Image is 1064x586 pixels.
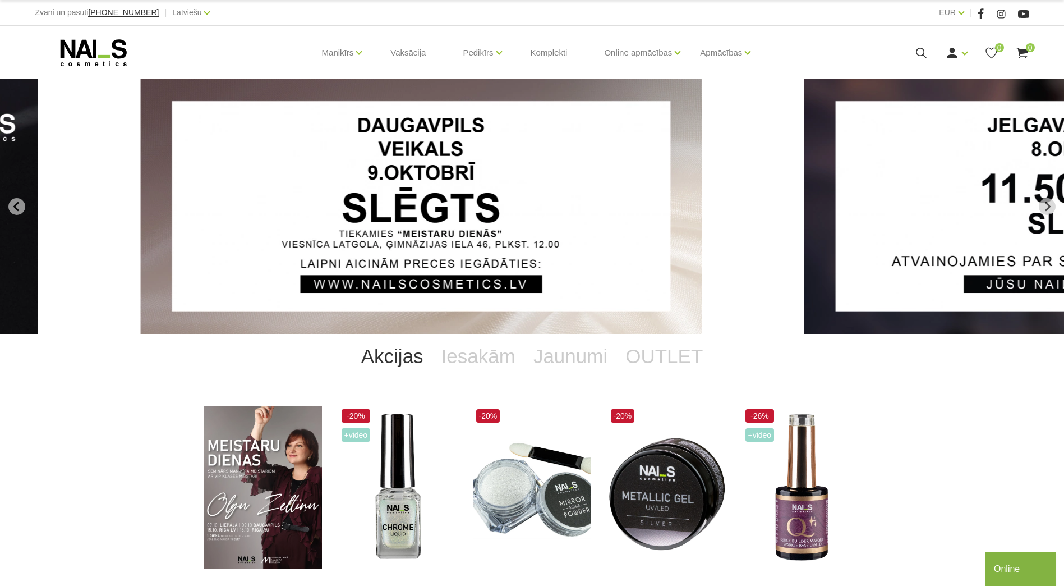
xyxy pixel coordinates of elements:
[995,43,1004,52] span: 0
[352,334,432,379] a: Akcijas
[1026,43,1035,52] span: 0
[745,428,775,442] span: +Video
[524,334,616,379] a: Jaunumi
[608,406,726,569] img: Metallic Gel UV/LED ir intensīvi pigmentets metala dizaina gēls, kas palīdz radīt reljefu zīmējum...
[342,428,371,442] span: +Video
[172,6,201,19] a: Latviešu
[339,406,457,569] img: Dizaina produkts spilgtā spoguļa efekta radīšanai.LIETOŠANA: Pirms lietošanas nepieciešams sakrat...
[164,6,167,20] span: |
[604,30,672,75] a: Online apmācības
[616,334,712,379] a: OUTLET
[1039,198,1056,215] button: Next slide
[8,198,25,215] button: Go to last slide
[473,406,591,569] img: Augstas kvalitātes, metāliskā spoguļefekta dizaina pūderis lieliskam spīdumam. Šobrīd aktuāls spi...
[140,79,779,334] li: 1 of 13
[476,409,500,423] span: -20%
[381,26,435,80] a: Vaksācija
[322,30,354,75] a: Manikīrs
[1015,46,1029,60] a: 0
[35,6,159,20] div: Zvani un pasūti
[984,46,998,60] a: 0
[522,26,577,80] a: Komplekti
[342,409,371,423] span: -20%
[204,406,322,569] img: ✨ Meistaru dienas ar Olgu Zeltiņu 2025 ✨ RUDENS / Seminārs manikīra meistariem Liepāja – 7. okt.,...
[939,6,956,19] a: EUR
[88,8,159,17] a: [PHONE_NUMBER]
[432,334,524,379] a: Iesakām
[463,30,493,75] a: Pedikīrs
[611,409,635,423] span: -20%
[745,409,775,423] span: -26%
[700,30,742,75] a: Apmācības
[985,550,1058,586] iframe: chat widget
[743,406,860,569] img: Maskējoša, viegli mirdzoša bāze/gels. Unikāls produkts ar daudz izmantošanas iespējām: •Bāze gell...
[970,6,972,20] span: |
